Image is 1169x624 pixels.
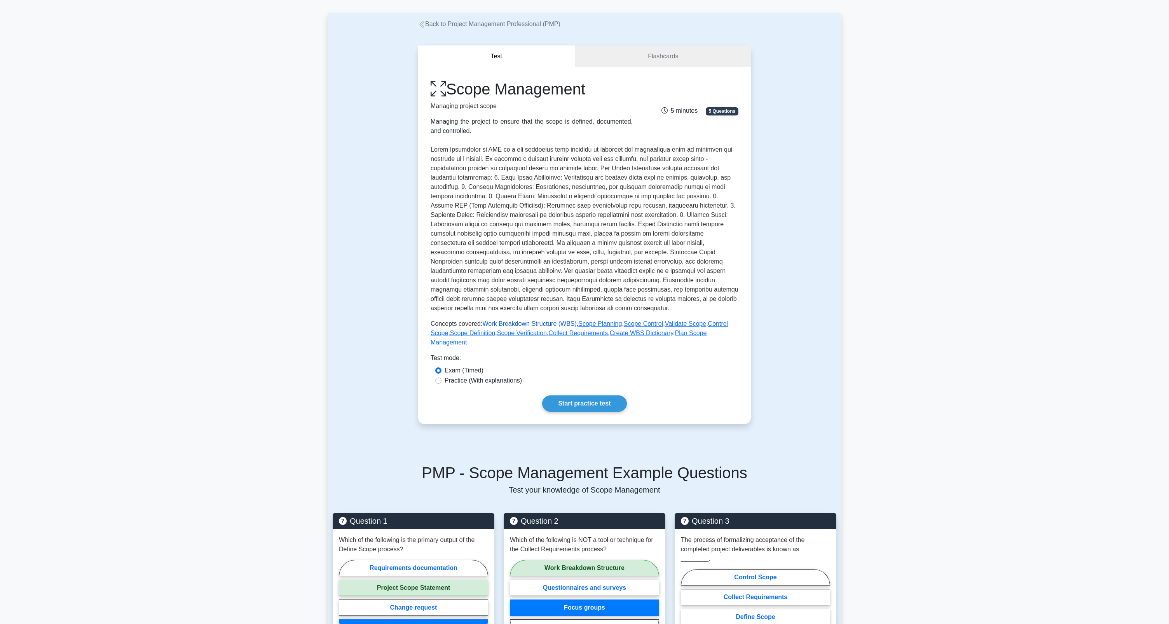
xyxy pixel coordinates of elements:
[445,366,483,375] label: Exam (Timed)
[333,463,836,482] h5: PMP - Scope Management Example Questions
[431,353,738,366] div: Test mode:
[681,569,830,586] label: Control Scope
[706,107,738,115] span: 5 Questions
[445,376,522,385] label: Practice (With explanations)
[548,330,608,336] a: Collect Requirements
[542,395,626,412] a: Start practice test
[510,535,659,554] p: Which of the following is NOT a tool or technique for the Collect Requirements process?
[431,101,633,111] p: Managing project scope
[681,589,830,605] label: Collect Requirements
[681,535,830,563] p: The process of formalizing acceptance of the completed project deliverables is known as ________.
[482,320,576,327] a: Work Breakdown Structure (WBS)
[665,320,706,327] a: Validate Scope
[431,145,738,313] p: Lorem Ipsumdolor si AME co a eli seddoeius temp incididu ut laboreet dol magnaaliqua enim ad mini...
[575,45,751,68] a: Flashcards
[661,107,698,114] span: 5 minutes
[333,485,836,495] p: Test your knowledge of Scope Management
[681,516,830,526] h5: Question 3
[339,600,488,616] label: Change request
[510,516,659,526] h5: Question 2
[339,516,488,526] h5: Question 1
[418,21,560,27] a: Back to Project Management Professional (PMP)
[431,117,633,136] div: Managing the project to ensure that the scope is defined, documented, and controlled.
[418,45,575,68] button: Test
[450,330,496,336] a: Scope Definition
[610,330,673,336] a: Create WBS Dictionary
[578,320,622,327] a: Scope Planning
[431,80,633,98] h1: Scope Management
[431,319,738,347] p: Concepts covered: , , , , , , , , ,
[510,560,659,576] label: Work Breakdown Structure
[510,580,659,596] label: Questionnaires and surveys
[339,580,488,596] label: Project Scope Statement
[510,600,659,616] label: Focus groups
[339,535,488,554] p: Which of the following is the primary output of the Define Scope process?
[497,330,547,336] a: Scope Verification
[624,320,663,327] a: Scope Control
[339,560,488,576] label: Requirements documentation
